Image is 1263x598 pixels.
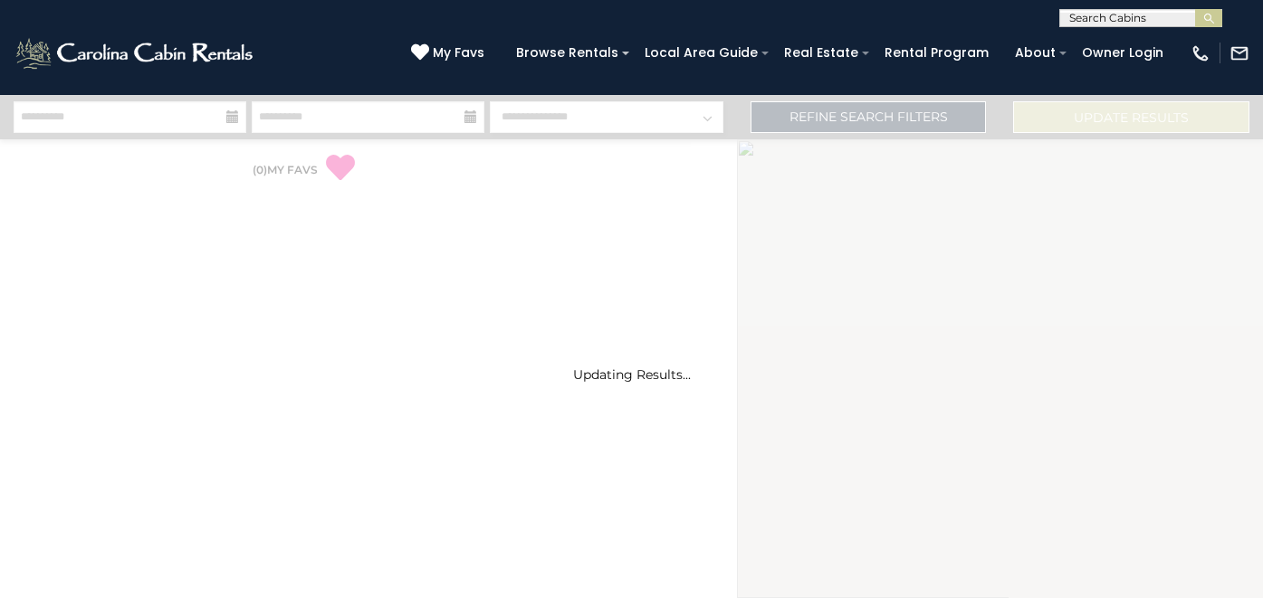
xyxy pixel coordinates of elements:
span: My Favs [433,43,484,62]
a: Real Estate [775,39,867,67]
a: Rental Program [875,39,998,67]
img: mail-regular-white.png [1230,43,1249,63]
a: My Favs [411,43,489,63]
img: White-1-2.png [14,35,258,71]
a: Local Area Guide [636,39,767,67]
a: Browse Rentals [507,39,627,67]
a: Owner Login [1073,39,1172,67]
a: About [1006,39,1065,67]
img: phone-regular-white.png [1191,43,1210,63]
